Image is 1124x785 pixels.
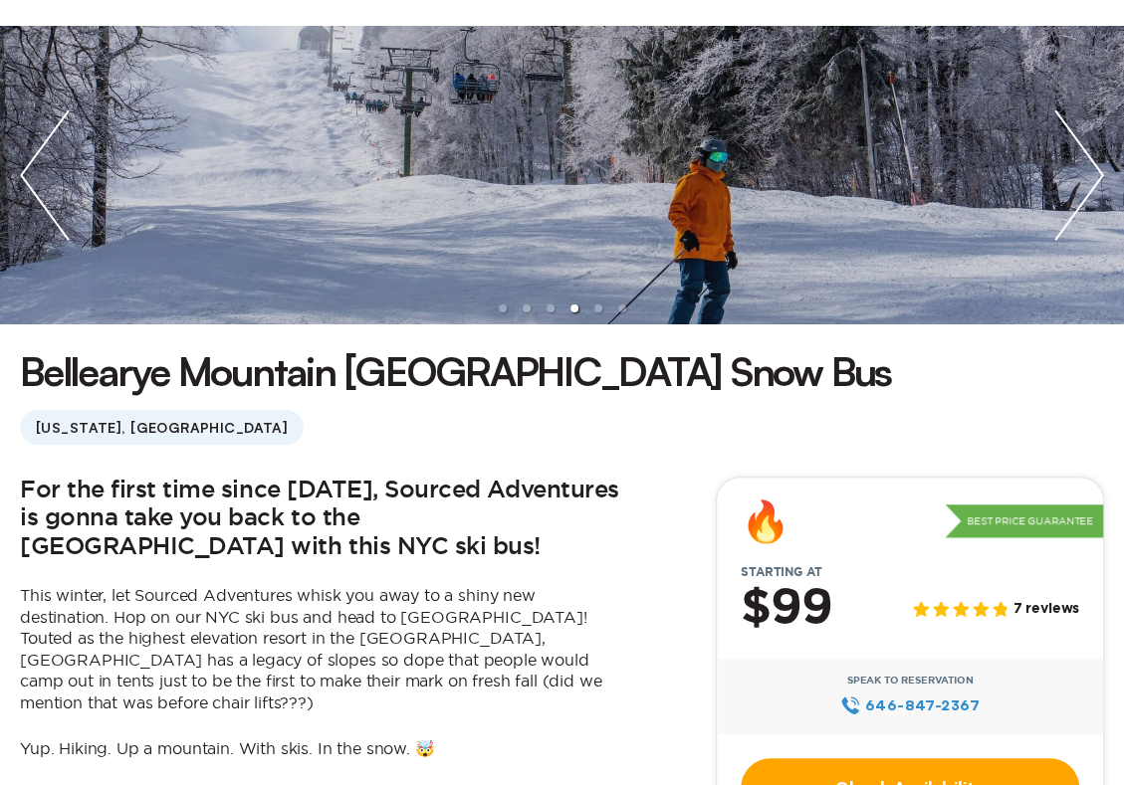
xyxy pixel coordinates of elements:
[570,304,578,312] li: slide item 4
[717,565,845,579] span: Starting at
[547,304,555,312] li: slide item 3
[20,344,891,398] h1: Bellearye Mountain [GEOGRAPHIC_DATA] Snow Bus
[1034,26,1124,324] img: next slide / item
[840,694,979,716] a: 646‍-847‍-2367
[945,504,1103,538] p: Best Price Guarantee
[523,304,531,312] li: slide item 2
[499,304,507,312] li: slide item 1
[741,583,832,635] h2: $99
[594,304,602,312] li: slide item 5
[20,738,626,760] p: Yup. Hiking. Up a mountain. With skis. In the snow. 🤯
[1012,601,1079,618] span: 7 reviews
[741,501,790,541] div: 🔥
[20,410,304,445] span: [US_STATE], [GEOGRAPHIC_DATA]
[865,694,980,716] span: 646‍-847‍-2367
[847,675,974,687] span: Speak to Reservation
[20,585,626,714] p: This winter, let Sourced Adventures whisk you away to a shiny new destination. Hop on our NYC ski...
[20,477,626,562] h2: For the first time since [DATE], Sourced Adventures is gonna take you back to the [GEOGRAPHIC_DAT...
[618,304,626,312] li: slide item 6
